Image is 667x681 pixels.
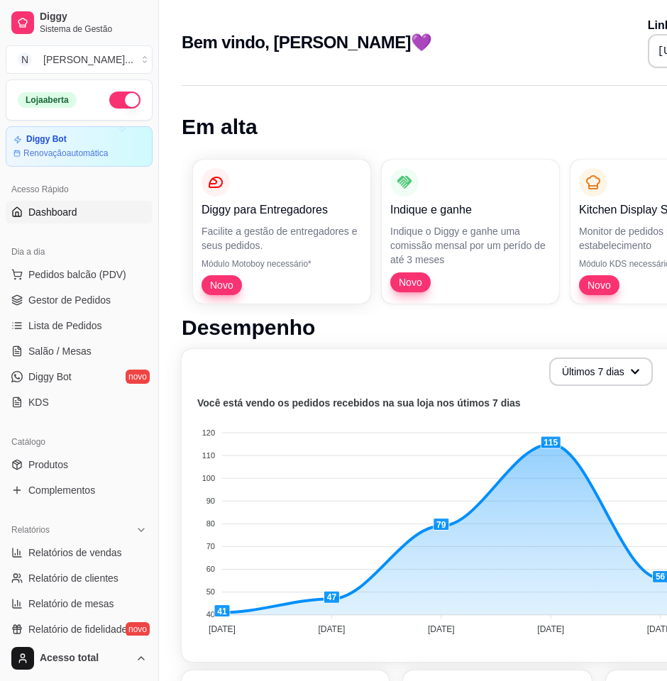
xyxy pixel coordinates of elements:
[202,224,362,253] p: Facilite a gestão de entregadores e seus pedidos.
[6,618,153,641] a: Relatório de fidelidadenovo
[26,134,67,145] article: Diggy Bot
[202,474,215,482] tspan: 100
[319,624,346,634] tspan: [DATE]
[40,11,147,23] span: Diggy
[209,624,236,634] tspan: [DATE]
[390,224,551,267] p: Indique o Diggy e ganhe uma comissão mensal por um perído de até 3 meses
[549,358,653,386] button: Últimos 7 dias
[18,92,77,108] div: Loja aberta
[6,365,153,388] a: Diggy Botnovo
[28,344,92,358] span: Salão / Mesas
[206,519,215,528] tspan: 80
[202,428,215,437] tspan: 120
[197,397,521,409] text: Você está vendo os pedidos recebidos na sua loja nos útimos 7 dias
[40,23,147,35] span: Sistema de Gestão
[6,567,153,589] a: Relatório de clientes
[202,258,362,270] p: Módulo Motoboy necessário*
[202,451,215,460] tspan: 110
[28,205,77,219] span: Dashboard
[382,160,559,304] button: Indique e ganheIndique o Diggy e ganhe uma comissão mensal por um perído de até 3 mesesNovo
[28,458,68,472] span: Produtos
[6,126,153,167] a: Diggy BotRenovaçãoautomática
[28,267,126,282] span: Pedidos balcão (PDV)
[28,319,102,333] span: Lista de Pedidos
[6,178,153,201] div: Acesso Rápido
[206,542,215,550] tspan: 70
[206,565,215,573] tspan: 60
[6,314,153,337] a: Lista de Pedidos
[6,340,153,362] a: Salão / Mesas
[393,275,428,289] span: Novo
[6,240,153,263] div: Dia a dia
[6,453,153,476] a: Produtos
[28,483,95,497] span: Complementos
[428,624,455,634] tspan: [DATE]
[582,278,617,292] span: Novo
[28,395,49,409] span: KDS
[206,497,215,505] tspan: 90
[40,652,130,665] span: Acesso total
[182,31,431,54] h2: Bem vindo, [PERSON_NAME]💜
[6,289,153,311] a: Gestor de Pedidos
[6,592,153,615] a: Relatório de mesas
[537,624,564,634] tspan: [DATE]
[18,52,32,67] span: N
[193,160,370,304] button: Diggy para EntregadoresFacilite a gestão de entregadores e seus pedidos.Módulo Motoboy necessário...
[6,431,153,453] div: Catálogo
[206,587,215,596] tspan: 50
[109,92,140,109] button: Alterar Status
[28,546,122,560] span: Relatórios de vendas
[28,370,72,384] span: Diggy Bot
[43,52,133,67] div: [PERSON_NAME] ...
[28,597,114,611] span: Relatório de mesas
[6,541,153,564] a: Relatórios de vendas
[202,201,362,218] p: Diggy para Entregadores
[6,391,153,414] a: KDS
[206,610,215,619] tspan: 40
[6,641,153,675] button: Acesso total
[6,45,153,74] button: Select a team
[11,524,50,536] span: Relatórios
[204,278,239,292] span: Novo
[28,622,127,636] span: Relatório de fidelidade
[28,571,118,585] span: Relatório de clientes
[6,201,153,223] a: Dashboard
[23,148,108,159] article: Renovação automática
[6,479,153,502] a: Complementos
[6,263,153,286] button: Pedidos balcão (PDV)
[390,201,551,218] p: Indique e ganhe
[6,6,153,40] a: DiggySistema de Gestão
[28,293,111,307] span: Gestor de Pedidos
